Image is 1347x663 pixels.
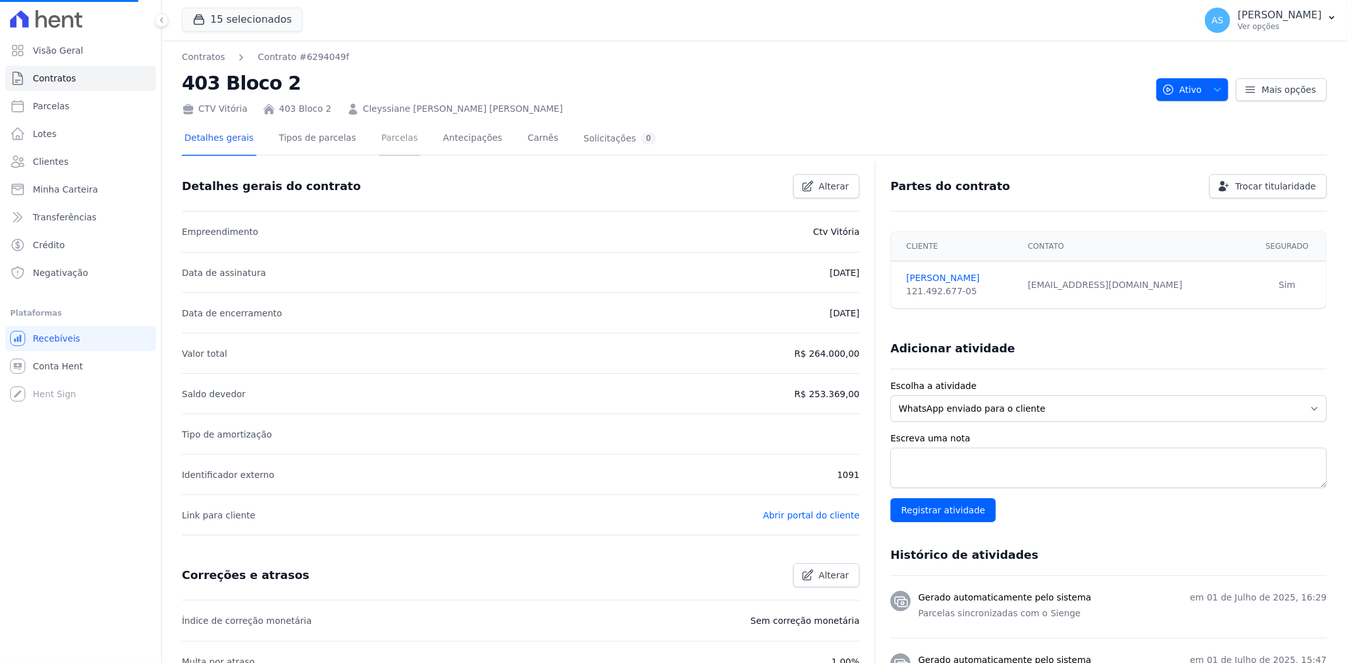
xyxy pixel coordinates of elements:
span: Negativação [33,266,88,279]
span: Recebíveis [33,332,80,345]
div: Plataformas [10,306,151,321]
p: Valor total [182,346,227,361]
nav: Breadcrumb [182,51,1146,64]
nav: Breadcrumb [182,51,349,64]
a: [PERSON_NAME] [906,272,1012,285]
td: Sim [1248,261,1326,309]
label: Escolha a atividade [890,379,1327,393]
span: Parcelas [33,100,69,112]
button: AS [PERSON_NAME] Ver opções [1195,3,1347,38]
h3: Histórico de atividades [890,547,1038,563]
a: Abrir portal do cliente [763,510,859,520]
a: Visão Geral [5,38,156,63]
span: Alterar [819,180,849,193]
th: Segurado [1248,232,1326,261]
h3: Correções e atrasos [182,568,309,583]
span: Mais opções [1262,83,1316,96]
p: Sem correção monetária [751,613,860,628]
p: Tipo de amortização [182,427,272,442]
span: Lotes [33,128,57,140]
a: Crédito [5,232,156,258]
th: Cliente [891,232,1020,261]
input: Registrar atividade [890,498,996,522]
a: Lotes [5,121,156,146]
span: Contratos [33,72,76,85]
a: Mais opções [1236,78,1327,101]
a: Parcelas [5,93,156,119]
span: Visão Geral [33,44,83,57]
h3: Detalhes gerais do contrato [182,179,361,194]
p: Saldo devedor [182,386,246,402]
h3: Gerado automaticamente pelo sistema [918,591,1091,604]
a: Contratos [182,51,225,64]
button: Ativo [1156,78,1229,101]
p: Link para cliente [182,508,255,523]
p: R$ 264.000,00 [794,346,859,361]
span: Trocar titularidade [1235,180,1316,193]
a: Recebíveis [5,326,156,351]
span: AS [1212,16,1223,25]
a: Minha Carteira [5,177,156,202]
p: em 01 de Julho de 2025, 16:29 [1190,591,1327,604]
div: 121.492.677-05 [906,285,1012,298]
p: Identificador externo [182,467,274,482]
div: CTV Vitória [182,102,248,116]
div: [EMAIL_ADDRESS][DOMAIN_NAME] [1028,278,1241,292]
p: Data de assinatura [182,265,266,280]
a: Transferências [5,205,156,230]
label: Escreva uma nota [890,432,1327,445]
a: Clientes [5,149,156,174]
p: Data de encerramento [182,306,282,321]
span: Ativo [1162,78,1202,101]
a: Conta Hent [5,354,156,379]
p: 1091 [837,467,860,482]
span: Clientes [33,155,68,168]
span: Minha Carteira [33,183,98,196]
button: 15 selecionados [182,8,302,32]
a: Tipos de parcelas [277,122,359,156]
a: Trocar titularidade [1209,174,1327,198]
p: Empreendimento [182,224,258,239]
a: Detalhes gerais [182,122,256,156]
th: Contato [1021,232,1248,261]
a: Alterar [793,563,860,587]
a: Negativação [5,260,156,285]
h3: Adicionar atividade [890,341,1015,356]
span: Conta Hent [33,360,83,373]
span: Alterar [819,569,849,582]
div: 0 [641,133,656,145]
a: Contrato #6294049f [258,51,349,64]
p: R$ 253.369,00 [794,386,859,402]
a: Alterar [793,174,860,198]
a: 403 Bloco 2 [279,102,332,116]
div: Solicitações [584,133,656,145]
h2: 403 Bloco 2 [182,69,1146,97]
a: Cleyssiane [PERSON_NAME] [PERSON_NAME] [363,102,563,116]
a: Solicitações0 [581,122,659,156]
p: Parcelas sincronizadas com o Sienge [918,607,1327,620]
span: Crédito [33,239,65,251]
p: [DATE] [830,306,859,321]
p: Índice de correção monetária [182,613,312,628]
a: Carnês [525,122,561,156]
a: Parcelas [379,122,421,156]
span: Transferências [33,211,97,224]
p: [DATE] [830,265,859,280]
a: Antecipações [441,122,505,156]
p: [PERSON_NAME] [1238,9,1322,21]
p: Ctv Vitória [813,224,859,239]
p: Ver opções [1238,21,1322,32]
h3: Partes do contrato [890,179,1010,194]
a: Contratos [5,66,156,91]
